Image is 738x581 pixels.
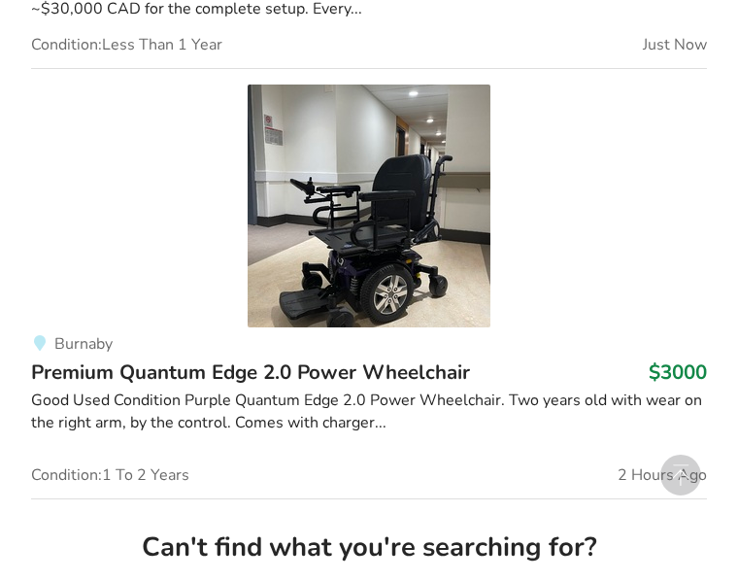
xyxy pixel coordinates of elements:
span: Burnaby [54,333,113,355]
span: Premium Quantum Edge 2.0 Power Wheelchair [31,359,470,386]
span: 2 Hours Ago [618,467,707,483]
h3: $3000 [649,359,707,385]
div: Good Used Condition Purple Quantum Edge 2.0 Power Wheelchair. Two years old with wear on the righ... [31,390,707,434]
span: Condition: Less Than 1 Year [31,37,222,52]
a: mobility-premium quantum edge 2.0 power wheelchairBurnabyPremium Quantum Edge 2.0 Power Wheelchai... [31,68,707,498]
img: mobility-premium quantum edge 2.0 power wheelchair [248,85,490,327]
h2: Can't find what you're searching for? [47,530,691,564]
span: Condition: 1 To 2 Years [31,467,189,483]
span: Just Now [643,37,707,52]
